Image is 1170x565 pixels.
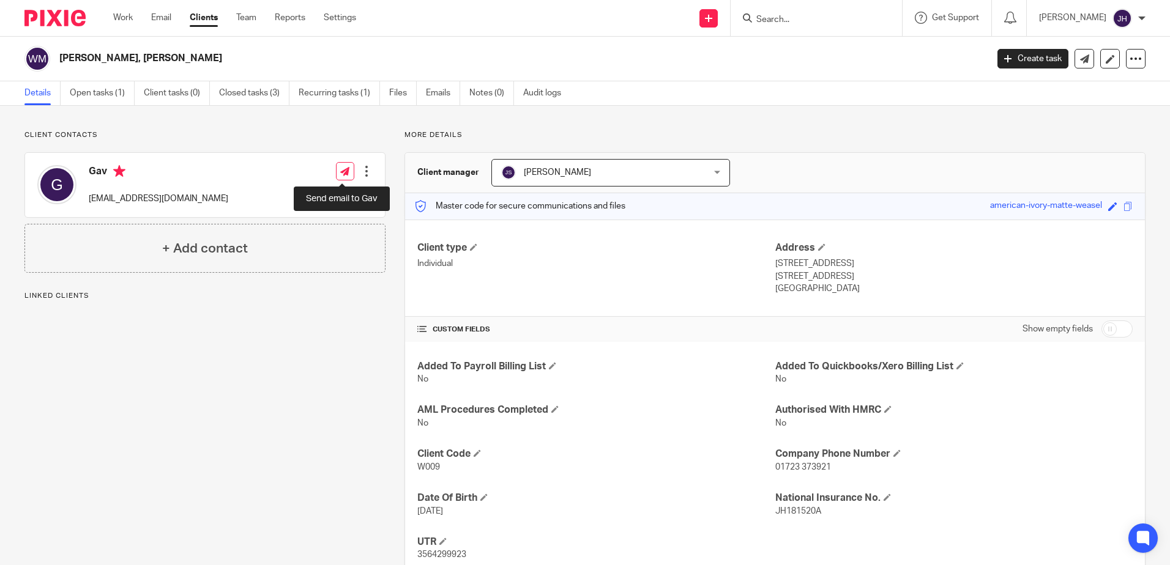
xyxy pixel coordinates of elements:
span: 01723 373921 [775,463,831,471]
p: [STREET_ADDRESS] [775,270,1133,282]
span: W009 [417,463,440,471]
a: Email [151,12,171,24]
p: Linked clients [24,291,386,301]
span: No [775,419,786,427]
h4: Date Of Birth [417,492,775,504]
a: Settings [324,12,356,24]
a: Create task [997,49,1068,68]
h4: Address [775,242,1133,254]
span: JH181520A [775,507,821,515]
img: Pixie [24,10,86,26]
h4: Added To Quickbooks/Xero Billing List [775,360,1133,373]
h4: National Insurance No. [775,492,1133,504]
img: svg%3E [501,165,516,180]
span: [PERSON_NAME] [524,168,591,177]
a: Recurring tasks (1) [299,81,380,105]
p: [EMAIL_ADDRESS][DOMAIN_NAME] [89,193,228,205]
p: Master code for secure communications and files [414,200,625,212]
h4: CUSTOM FIELDS [417,325,775,334]
div: american-ivory-matte-weasel [990,199,1102,213]
span: No [775,375,786,383]
a: Files [389,81,417,105]
a: Audit logs [523,81,570,105]
label: Show empty fields [1023,323,1093,335]
p: Client contacts [24,130,386,140]
a: Client tasks (0) [144,81,210,105]
span: 3564299923 [417,550,466,559]
span: Get Support [932,13,979,22]
h3: Client manager [417,166,479,179]
h4: Client type [417,242,775,254]
img: svg%3E [24,46,50,72]
h4: + Add contact [162,239,248,258]
p: Individual [417,257,775,270]
a: Emails [426,81,460,105]
i: Primary [113,165,125,177]
p: [PERSON_NAME] [1039,12,1106,24]
a: Work [113,12,133,24]
span: No [417,375,428,383]
a: Notes (0) [469,81,514,105]
h4: Added To Payroll Billing List [417,360,775,373]
a: Open tasks (1) [70,81,135,105]
h4: AML Procedures Completed [417,404,775,416]
p: [STREET_ADDRESS] [775,257,1133,270]
a: Closed tasks (3) [219,81,289,105]
span: No [417,419,428,427]
h4: UTR [417,536,775,548]
p: More details [404,130,1146,140]
a: Clients [190,12,218,24]
h4: Authorised With HMRC [775,404,1133,416]
h4: Company Phone Number [775,448,1133,460]
img: svg%3E [1112,9,1132,28]
a: Team [236,12,256,24]
a: Reports [275,12,305,24]
h2: [PERSON_NAME], [PERSON_NAME] [59,52,795,65]
a: Details [24,81,61,105]
input: Search [755,15,865,26]
img: svg%3E [37,165,76,204]
p: [GEOGRAPHIC_DATA] [775,282,1133,295]
h4: Client Code [417,448,775,460]
span: [DATE] [417,507,443,515]
h4: Gav [89,165,228,180]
